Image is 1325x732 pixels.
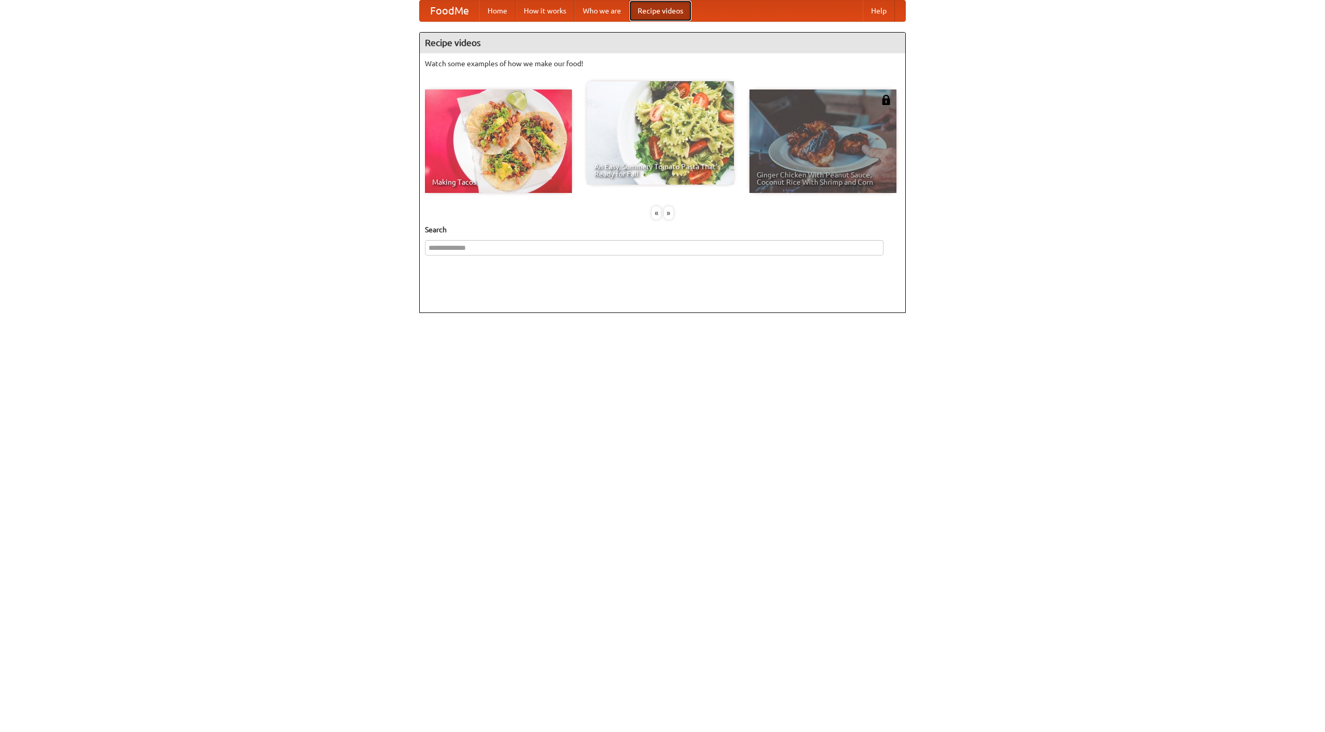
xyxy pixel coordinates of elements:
img: 483408.png [881,95,891,105]
div: » [664,206,673,219]
a: An Easy, Summery Tomato Pasta That's Ready for Fall [587,81,734,185]
a: Recipe videos [629,1,691,21]
a: Who we are [575,1,629,21]
span: Making Tacos [432,178,565,186]
a: FoodMe [420,1,479,21]
a: How it works [516,1,575,21]
h5: Search [425,225,900,235]
a: Making Tacos [425,89,572,193]
span: An Easy, Summery Tomato Pasta That's Ready for Fall [594,163,727,177]
h4: Recipe videos [420,33,905,53]
a: Help [863,1,895,21]
div: « [652,206,661,219]
p: Watch some examples of how we make our food! [425,58,900,69]
a: Home [479,1,516,21]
